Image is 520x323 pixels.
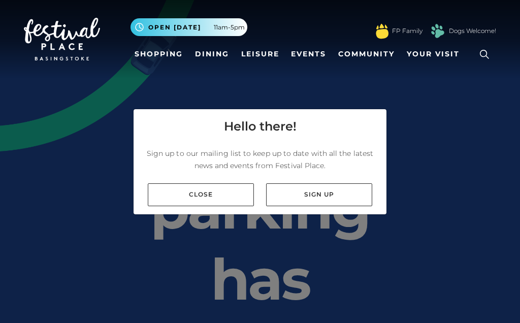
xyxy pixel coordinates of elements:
[142,147,378,172] p: Sign up to our mailing list to keep up to date with all the latest news and events from Festival ...
[148,23,201,32] span: Open [DATE]
[191,45,233,63] a: Dining
[131,18,247,36] button: Open [DATE] 11am-5pm
[131,45,187,63] a: Shopping
[403,45,469,63] a: Your Visit
[392,26,422,36] a: FP Family
[287,45,330,63] a: Events
[148,183,254,206] a: Close
[224,117,297,136] h4: Hello there!
[407,49,460,59] span: Your Visit
[266,183,372,206] a: Sign up
[334,45,399,63] a: Community
[214,23,245,32] span: 11am-5pm
[449,26,496,36] a: Dogs Welcome!
[24,18,100,60] img: Festival Place Logo
[237,45,283,63] a: Leisure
